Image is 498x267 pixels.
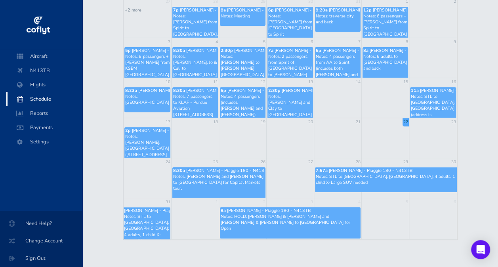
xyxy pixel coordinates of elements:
a: 17 [165,118,171,126]
p: Notes: 2 passengers from Spirit of [GEOGRAPHIC_DATA] to [PERSON_NAME][GEOGRAPHIC_DATA]. Large SUV... [268,53,312,96]
span: [PERSON_NAME] - Piaggio 180 - N413TB [227,7,311,13]
a: 27 [307,158,314,166]
a: 12 [260,78,266,86]
p: Notes: STL to [GEOGRAPHIC_DATA], [GEOGRAPHIC_DATA]; 4 adults, 1 child X-Large SUV needed [124,214,170,244]
span: Settings [14,135,74,149]
a: 7 [357,38,361,46]
a: 4 [215,38,219,46]
a: 3 [310,198,314,206]
span: [PERSON_NAME] - Piaggio 180 - N413TB [180,7,263,13]
a: 15 [403,78,409,86]
span: 5p [221,88,226,93]
a: 6 [453,198,457,206]
span: 12p [363,7,372,13]
a: 28 [355,158,361,166]
p: Notes: STL to [GEOGRAPHIC_DATA], [GEOGRAPHIC_DATA] (address is [STREET_ADDRESS]) 1 adult, 1 child [411,93,455,130]
a: 10 [165,78,171,86]
span: [PERSON_NAME] - Piaggio 180 - N413TB [186,48,270,53]
a: 19 [260,118,266,126]
a: 29 [403,158,409,166]
a: 3 [167,38,171,46]
span: [PERSON_NAME] - Piaggio 180 - N413TB [370,48,453,53]
span: [PERSON_NAME] - Piaggio 180 - N413TB [227,208,311,214]
span: 9:20a [316,7,328,13]
p: Notes: [PERSON_NAME] and [PERSON_NAME] to [GEOGRAPHIC_DATA] for Capital Markets tour. [173,174,265,192]
span: 6p [268,7,274,13]
span: [PERSON_NAME] - Piaggio 180 - N413TB [373,7,456,13]
div: Open Intercom Messenger [471,240,490,259]
span: 5p [125,48,131,53]
p: Notes: 6 passengers + [PERSON_NAME] from Spirit to [GEOGRAPHIC_DATA] and back. Two Large SUV’s un... [363,13,407,55]
p: Notes: 6 passengers + [PERSON_NAME] from KSBM [GEOGRAPHIC_DATA] to Spirit of [GEOGRAPHIC_DATA] [125,53,170,90]
a: 2 [262,198,266,206]
a: 30 [450,158,457,166]
span: 8:30a [173,168,185,174]
a: 5 [262,38,266,46]
span: 2p [125,128,131,133]
p: Notes: STL to [GEOGRAPHIC_DATA], [GEOGRAPHIC_DATA]; 4 adults, 1 child X-Large SUV needed [316,174,456,185]
a: 13 [307,78,314,86]
a: 1 [215,198,219,206]
span: 7a [268,48,273,53]
span: [PERSON_NAME] - Piaggio 180 - N413TB [329,168,412,174]
span: Reports [14,106,74,120]
span: [PERSON_NAME] - Piaggio 180 - N413TB [275,7,359,13]
a: 21 [355,118,361,126]
span: 2:30p [268,88,280,93]
p: Notes: 6 adults to [GEOGRAPHIC_DATA] and back [363,53,407,72]
span: Need Help? [10,216,73,231]
p: Notes: 4 passengers (includes [PERSON_NAME] and [PERSON_NAME]) from KLAF - Purdue Aviation [STREE... [221,93,265,148]
span: Sign Out [10,251,73,265]
p: Notes: traverse city and back [316,13,360,25]
a: 20 [307,118,314,126]
span: [PERSON_NAME] - Piaggio 180 - N413TB [186,88,270,93]
a: 25 [212,158,219,166]
span: [PERSON_NAME] - Piaggio 180 - N413TB [282,88,365,93]
span: [PERSON_NAME] - Piaggio 180 - N413TB [132,48,216,53]
span: N413TB [14,63,74,78]
a: 23 [450,118,457,126]
a: 9 [453,38,457,46]
a: +2 more [125,7,141,13]
a: 4 [357,198,361,206]
span: 8a [221,208,226,214]
p: Notes: Meeting [221,13,265,19]
span: 8:23a [125,88,137,93]
a: 16 [450,78,457,86]
p: Notes: [PERSON_NAME], Jo & Cali to [GEOGRAPHIC_DATA]. Midsize Luxury SUV needed. [173,53,217,90]
span: Payments [14,120,74,135]
a: 22 [403,118,409,126]
span: 5p [316,48,321,53]
span: [PERSON_NAME] - Piaggio 180 - N413TB [275,48,358,53]
a: 6 [310,38,314,46]
a: 24 [165,158,171,166]
span: 7:57a [316,168,328,174]
a: 8 [405,38,409,46]
span: Aircraft [14,49,74,63]
p: Notes: HOLD: [PERSON_NAME] & [PERSON_NAME] and [PERSON_NAME] & [PERSON_NAME] to [GEOGRAPHIC_DATA]... [221,214,360,232]
span: [PERSON_NAME] - Piaggio 180 - N413TB [186,168,270,174]
span: [PERSON_NAME] - Piaggio 180 - N413TB [234,48,318,53]
p: Notes: 4 passengers from AA to Spirit (includes both [PERSON_NAME] and [PERSON_NAME]) [316,53,360,84]
span: [PERSON_NAME] - Piaggio 180 - N413TB [132,128,216,133]
span: 8:30a [173,88,185,93]
a: 26 [260,158,266,166]
span: 2:30p [221,48,233,53]
p: Notes: [PERSON_NAME] from [GEOGRAPHIC_DATA] to Spirit [268,13,312,37]
p: Notes: [PERSON_NAME], [GEOGRAPHIC_DATA] ([STREET_ADDRESS] Exn) to STL 1 adult, 1 child [125,133,170,170]
span: 8a [363,48,368,53]
a: 5 [405,198,409,206]
span: [PERSON_NAME] - Piaggio 180 - N413TB [329,7,412,13]
span: 8:30a [173,48,185,53]
p: Notes: [PERSON_NAME] to [PERSON_NAME][GEOGRAPHIC_DATA]. Large SUV needed under [PERSON_NAME]. [221,53,265,96]
p: Notes: [GEOGRAPHIC_DATA] [125,93,170,105]
p: Notes: [PERSON_NAME] and Clay to [GEOGRAPHIC_DATA] IN - [PERSON_NAME][GEOGRAPHIC_DATA] [STREET_AD... [268,93,312,142]
span: [PERSON_NAME] - Piaggio 180 - N413TB [227,88,311,93]
span: [PERSON_NAME] - Piaggio 180 - N413TB [138,88,222,93]
span: 8a [221,7,226,13]
span: [PERSON_NAME] - Piaggio 180 - N413TB [322,48,406,53]
img: coflyt logo [25,14,51,38]
span: [PERSON_NAME] - Piaggio 180 - N413TB [124,208,208,214]
a: 14 [355,78,361,86]
span: Flights [14,78,74,92]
